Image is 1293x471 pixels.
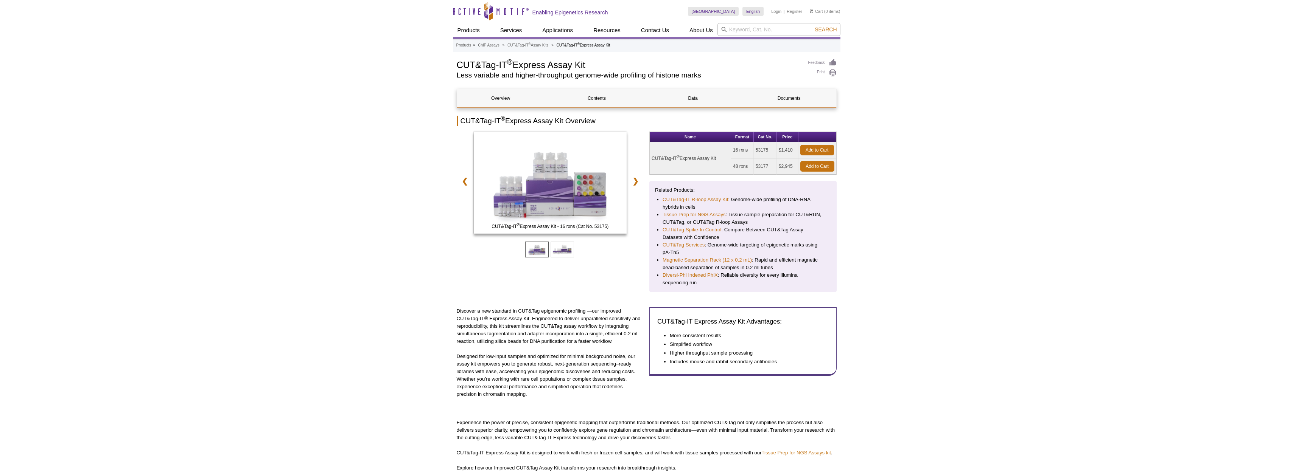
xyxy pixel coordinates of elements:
li: Simplified workflow [670,341,821,348]
a: Add to Cart [800,161,834,172]
h1: CUT&Tag-IT Express Assay Kit [457,59,801,70]
a: Overview [457,89,545,107]
li: » [503,43,505,47]
input: Keyword, Cat. No. [717,23,840,36]
td: 53177 [754,158,777,175]
a: ChIP Assays [478,42,499,49]
a: Contact Us [636,23,674,37]
sup: ® [577,42,580,46]
a: Cart [810,9,823,14]
td: 48 rxns [731,158,754,175]
a: Products [453,23,484,37]
a: English [742,7,764,16]
li: : Reliable diversity for every Illumina sequencing run [663,271,823,287]
a: Register [787,9,802,14]
h2: Less variable and higher-throughput genome-wide profiling of histone marks [457,72,801,79]
p: Experience the power of precise, consistent epigenetic mapping that outperforms traditional metho... [457,419,837,442]
a: Tissue Prep for NGS Assays kit [761,450,831,456]
li: : Genome-wide profiling of DNA-RNA hybrids in cells [663,196,823,211]
li: Includes mouse and rabbit secondary antibodies [670,358,821,366]
li: » [551,43,554,47]
span: CUT&Tag-IT Express Assay Kit - 16 rxns (Cat No. 53175) [475,223,625,230]
sup: ® [517,223,520,227]
td: $2,945 [777,158,798,175]
a: Diversi-Phi Indexed PhiX [663,271,718,279]
button: Search [812,26,839,33]
sup: ® [501,115,505,122]
a: ❮ [457,172,473,190]
th: Cat No. [754,132,777,142]
li: | [784,7,785,16]
li: » [473,43,475,47]
li: More consistent results [670,332,821,339]
a: Print [808,69,837,77]
p: CUT&Tag-IT Express Assay Kit is designed to work with fresh or frozen cell samples, and will work... [457,449,837,457]
a: About Us [685,23,717,37]
h2: Enabling Epigenetics Research [532,9,608,16]
a: [GEOGRAPHIC_DATA] [688,7,739,16]
a: Products [456,42,471,49]
img: CUT&Tag-IT Express Assay Kit - 16 rxns [474,132,627,234]
a: CUT&Tag-IT Express Assay Kit - 16 rxns [474,132,627,236]
img: Your Cart [810,9,813,13]
th: Price [777,132,798,142]
td: 16 rxns [731,142,754,158]
a: CUT&Tag-IT®Assay Kits [507,42,548,49]
a: Feedback [808,59,837,67]
a: Resources [589,23,625,37]
a: Add to Cart [800,145,834,155]
a: CUT&Tag Spike-In Control [663,226,721,234]
th: Name [650,132,731,142]
sup: ® [677,155,680,159]
p: Related Products: [655,186,831,194]
h3: CUT&Tag-IT Express Assay Kit Advantages: [657,317,829,326]
li: CUT&Tag-IT Express Assay Kit [556,43,610,47]
li: (0 items) [810,7,840,16]
a: CUT&Tag Services [663,241,705,249]
a: Services [496,23,527,37]
p: Discover a new standard in CUT&Tag epigenomic profiling —our improved CUT&Tag-IT® Express Assay K... [457,307,644,345]
span: Search [815,26,837,33]
a: Contents [553,89,641,107]
li: : Tissue sample preparation for CUT&RUN, CUT&Tag, or CUT&Tag R-loop Assays [663,211,823,226]
sup: ® [529,42,531,46]
li: : Genome-wide targeting of epigenetic marks using pA-Tn5 [663,241,823,256]
li: : Rapid and efficient magnetic bead-based separation of samples in 0.2 ml tubes [663,256,823,271]
td: $1,410 [777,142,798,158]
p: Designed for low-input samples and optimized for minimal background noise, our assay kit empowers... [457,353,644,398]
td: 53175 [754,142,777,158]
th: Format [731,132,754,142]
a: Data [649,89,737,107]
td: CUT&Tag-IT Express Assay Kit [650,142,731,175]
a: ❯ [627,172,644,190]
a: Login [771,9,781,14]
a: Magnetic Separation Rack (12 x 0.2 mL) [663,256,752,264]
sup: ® [507,58,513,66]
a: Tissue Prep for NGS Assays [663,211,726,218]
a: Applications [538,23,577,37]
a: Documents [745,89,833,107]
a: CUT&Tag-IT R-loop Assay Kit [663,196,728,203]
li: : Compare Between CUT&Tag Assay Datasets with Confidence [663,226,823,241]
h2: CUT&Tag-IT Express Assay Kit Overview [457,116,837,126]
li: Higher throughput sample processing [670,349,821,357]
